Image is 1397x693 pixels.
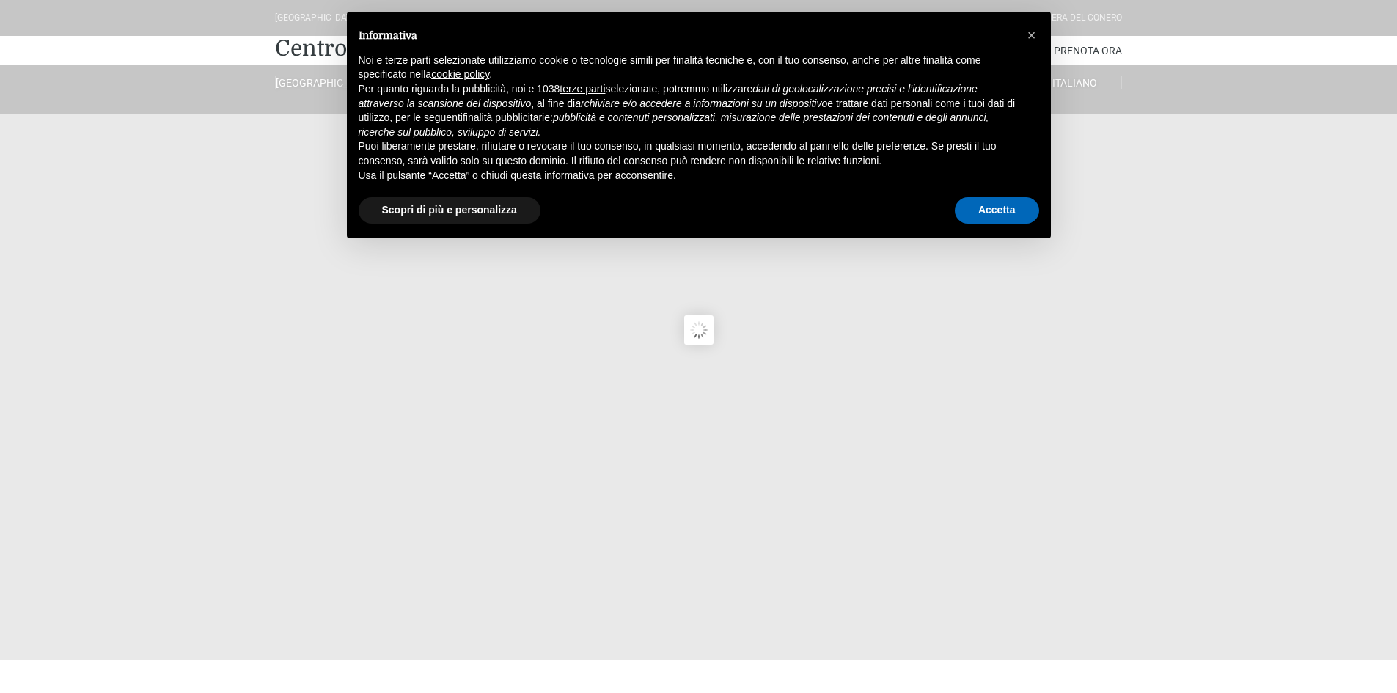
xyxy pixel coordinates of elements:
[1027,27,1036,43] span: ×
[560,82,605,97] button: terze parti
[359,29,1016,42] h2: Informativa
[1052,77,1097,89] span: Italiano
[1036,11,1122,25] div: Riviera Del Conero
[1054,36,1122,65] a: Prenota Ora
[359,139,1016,168] p: Puoi liberamente prestare, rifiutare o revocare il tuo consenso, in qualsiasi momento, accedendo ...
[1020,23,1044,47] button: Chiudi questa informativa
[575,98,827,109] em: archiviare e/o accedere a informazioni su un dispositivo
[359,82,1016,139] p: Per quanto riguarda la pubblicità, noi e 1038 selezionate, potremmo utilizzare , al fine di e tra...
[359,169,1016,183] p: Usa il pulsante “Accetta” o chiudi questa informativa per acconsentire.
[359,111,989,138] em: pubblicità e contenuti personalizzati, misurazione delle prestazioni dei contenuti e degli annunc...
[275,34,558,63] a: Centro Vacanze De Angelis
[1028,76,1122,89] a: Italiano
[359,197,540,224] button: Scopri di più e personalizza
[275,11,359,25] div: [GEOGRAPHIC_DATA]
[275,76,369,89] a: [GEOGRAPHIC_DATA]
[955,197,1039,224] button: Accetta
[431,68,489,80] a: cookie policy
[359,83,978,109] em: dati di geolocalizzazione precisi e l’identificazione attraverso la scansione del dispositivo
[463,111,550,125] button: finalità pubblicitarie
[359,54,1016,82] p: Noi e terze parti selezionate utilizziamo cookie o tecnologie simili per finalità tecniche e, con...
